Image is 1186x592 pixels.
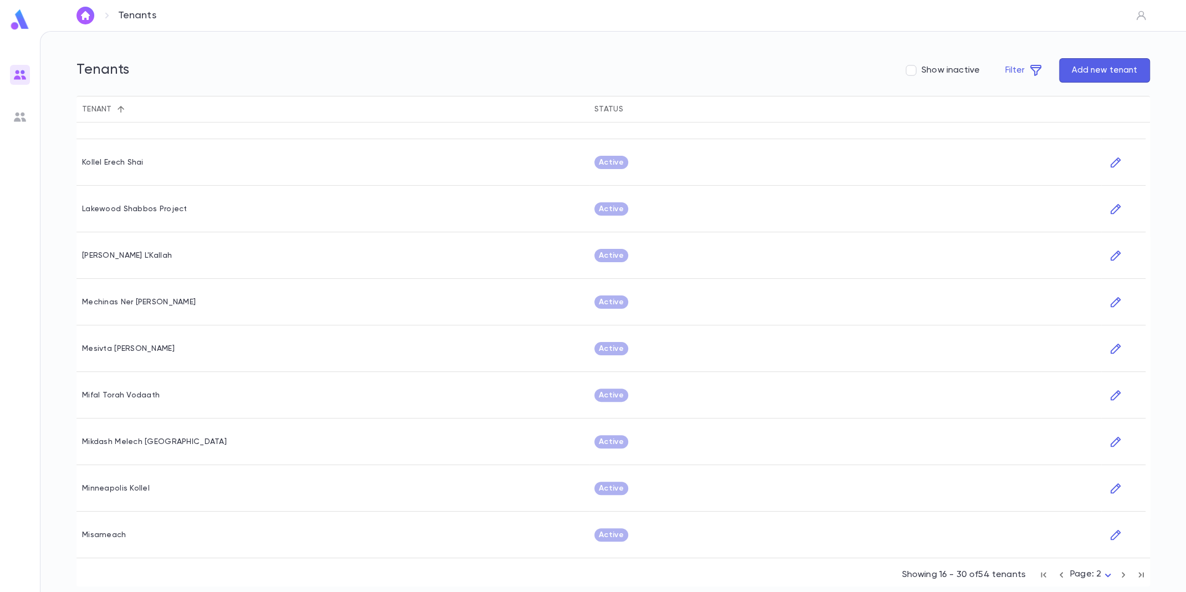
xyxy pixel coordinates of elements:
[77,62,130,79] h5: Tenants
[594,251,628,260] span: Active
[82,391,160,400] div: Mifal Torah Vodaath
[77,96,589,123] div: Tenant
[82,484,150,493] div: Minneapolis Kollel
[1059,58,1150,83] button: Add new tenant
[594,96,623,123] div: Status
[902,569,1026,580] p: Showing 16 - 30 of 54 tenants
[993,58,1055,83] button: Filter
[623,100,641,118] button: Sort
[922,65,980,76] span: Show inactive
[13,110,27,124] img: users_grey.add6a7b1bacd1fe57131ad36919bb8de.svg
[594,344,628,353] span: Active
[82,344,175,353] div: Mesivta Ohr Yissochor
[79,11,92,20] img: home_white.a664292cf8c1dea59945f0da9f25487c.svg
[9,9,31,30] img: logo
[82,205,187,213] div: Lakewood Shabbos Project
[82,251,172,260] div: Lev Chana L'Kallah
[589,96,1101,123] div: Status
[82,437,227,446] div: Mikdash Melech Jerusalem
[82,96,112,123] div: Tenant
[594,391,628,400] span: Active
[13,68,27,81] img: users_gradient.817b64062b48db29b58f0b5e96d8b67b.svg
[594,484,628,493] span: Active
[82,530,126,539] div: Misameach
[1070,570,1101,579] span: Page: 2
[594,530,628,539] span: Active
[594,437,628,446] span: Active
[594,158,628,167] span: Active
[594,298,628,307] span: Active
[594,205,628,213] span: Active
[118,9,156,22] p: Tenants
[82,298,196,307] div: Mechinas Ner Naftali
[82,158,144,167] div: Kollel Erech Shai
[112,100,130,118] button: Sort
[1070,566,1114,583] div: Page: 2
